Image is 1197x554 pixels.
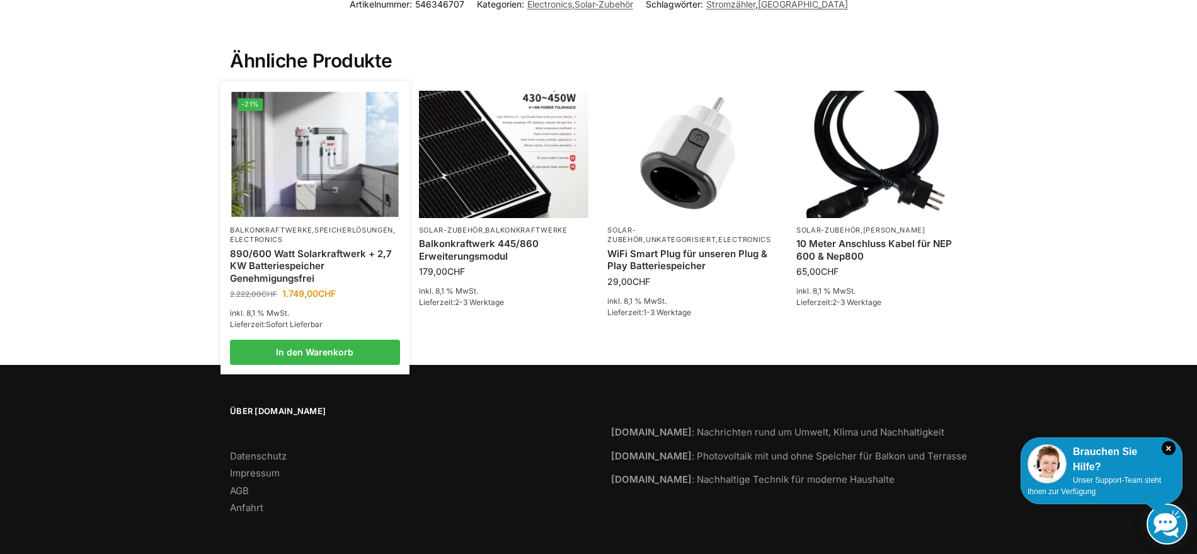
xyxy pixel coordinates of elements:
[419,226,483,234] a: Solar-Zubehör
[611,450,967,462] a: [DOMAIN_NAME]: Photovoltaik mit und ohne Speicher für Balkon und Terrasse
[314,226,393,234] a: Speicherlösungen
[230,467,280,479] a: Impressum
[633,276,650,287] span: CHF
[607,248,777,272] a: WiFi Smart Plug für unseren Plug & Play Batteriespeicher
[230,226,400,245] p: , ,
[230,405,586,418] span: Über [DOMAIN_NAME]
[318,288,336,299] span: CHF
[419,91,589,218] img: Balkonkraftwerk 445/860 Erweiterungsmodul
[1028,444,1067,483] img: Customer service
[832,297,881,307] span: 2-3 Werktage
[611,473,692,485] strong: [DOMAIN_NAME]
[821,266,839,277] span: CHF
[607,226,643,244] a: Solar-Zubehör
[447,266,465,277] span: CHF
[611,426,692,438] strong: [DOMAIN_NAME]
[607,308,691,317] span: Lieferzeit:
[419,286,589,297] p: inkl. 8,1 % MwSt.
[230,226,312,234] a: Balkonkraftwerke
[266,320,323,329] span: Sofort Lieferbar
[607,91,777,218] img: WiFi Smart Plug für unseren Plug & Play Batteriespeicher
[607,276,650,287] bdi: 29,00
[231,92,398,217] a: -21%Steckerkraftwerk mit 2,7kwh-Speicher
[796,226,861,234] a: Solar-Zubehör
[231,92,398,217] img: Steckerkraftwerk mit 2,7kwh-Speicher
[611,473,895,485] a: [DOMAIN_NAME]: Nachhaltige Technik für moderne Haushalte
[455,297,504,307] span: 2-3 Werktage
[261,289,277,299] span: CHF
[863,226,925,234] a: [PERSON_NAME]
[796,91,966,218] img: Anschlusskabel-3meter
[607,226,777,245] p: , ,
[643,308,691,317] span: 1-3 Werktage
[230,308,400,319] p: inkl. 8,1 % MwSt.
[230,248,400,285] a: 890/600 Watt Solarkraftwerk + 2,7 KW Batteriespeicher Genehmigungsfrei
[796,226,966,235] p: ,
[230,485,249,497] a: AGB
[230,502,263,514] a: Anfahrt
[796,238,966,262] a: 10 Meter Anschluss Kabel für NEP 600 & Nep800
[611,450,692,462] strong: [DOMAIN_NAME]
[282,288,336,299] bdi: 1.749,00
[230,289,277,299] bdi: 2.222,00
[1162,441,1176,455] i: Schließen
[796,297,881,307] span: Lieferzeit:
[1028,444,1176,475] div: Brauchen Sie Hilfe?
[230,19,967,73] h2: Ähnliche Produkte
[419,266,465,277] bdi: 179,00
[607,296,777,307] p: inkl. 8,1 % MwSt.
[796,266,839,277] bdi: 65,00
[419,297,504,307] span: Lieferzeit:
[646,235,716,244] a: Unkategorisiert
[485,226,567,234] a: Balkonkraftwerke
[718,235,771,244] a: Electronics
[611,426,944,438] a: [DOMAIN_NAME]: Nachrichten rund um Umwelt, Klima und Nachhaltigkeit
[230,320,323,329] span: Lieferzeit:
[796,286,966,297] p: inkl. 8,1 % MwSt.
[230,450,287,462] a: Datenschutz
[419,226,589,235] p: ,
[230,235,283,244] a: Electronics
[419,238,589,262] a: Balkonkraftwerk 445/860 Erweiterungsmodul
[230,340,400,365] a: In den Warenkorb legen: „890/600 Watt Solarkraftwerk + 2,7 KW Batteriespeicher Genehmigungsfrei“
[1028,476,1161,496] span: Unser Support-Team steht Ihnen zur Verfügung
